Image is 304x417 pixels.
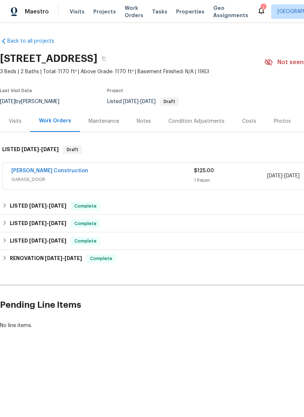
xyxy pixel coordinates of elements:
[29,203,47,208] span: [DATE]
[140,99,156,104] span: [DATE]
[10,202,66,211] h6: LISTED
[194,168,214,173] span: $125.00
[152,9,167,14] span: Tasks
[39,117,71,125] div: Work Orders
[213,4,248,19] span: Geo Assignments
[29,221,47,226] span: [DATE]
[176,8,204,15] span: Properties
[89,118,119,125] div: Maintenance
[29,203,66,208] span: -
[29,238,66,243] span: -
[97,52,110,65] button: Copy Address
[267,173,282,178] span: [DATE]
[267,172,300,180] span: -
[93,8,116,15] span: Projects
[87,255,115,262] span: Complete
[11,176,194,183] span: GARAGE_DOOR
[49,221,66,226] span: [DATE]
[10,254,82,263] h6: RENOVATION
[70,8,85,15] span: Visits
[2,145,59,154] h6: LISTED
[29,238,47,243] span: [DATE]
[161,99,178,104] span: Draft
[49,203,66,208] span: [DATE]
[22,147,59,152] span: -
[125,4,143,19] span: Work Orders
[41,147,59,152] span: [DATE]
[274,118,291,125] div: Photos
[194,177,267,184] div: 1 Repair
[10,237,66,245] h6: LISTED
[45,256,82,261] span: -
[242,118,256,125] div: Costs
[71,202,100,210] span: Complete
[9,118,22,125] div: Visits
[107,88,123,93] span: Project
[22,147,39,152] span: [DATE]
[107,99,179,104] span: Listed
[261,4,266,12] div: 7
[284,173,300,178] span: [DATE]
[64,146,81,153] span: Draft
[45,256,62,261] span: [DATE]
[137,118,151,125] div: Notes
[71,220,100,227] span: Complete
[10,219,66,228] h6: LISTED
[123,99,139,104] span: [DATE]
[71,237,100,245] span: Complete
[65,256,82,261] span: [DATE]
[25,8,49,15] span: Maestro
[11,168,88,173] a: [PERSON_NAME] Construction
[29,221,66,226] span: -
[49,238,66,243] span: [DATE]
[123,99,156,104] span: -
[168,118,225,125] div: Condition Adjustments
